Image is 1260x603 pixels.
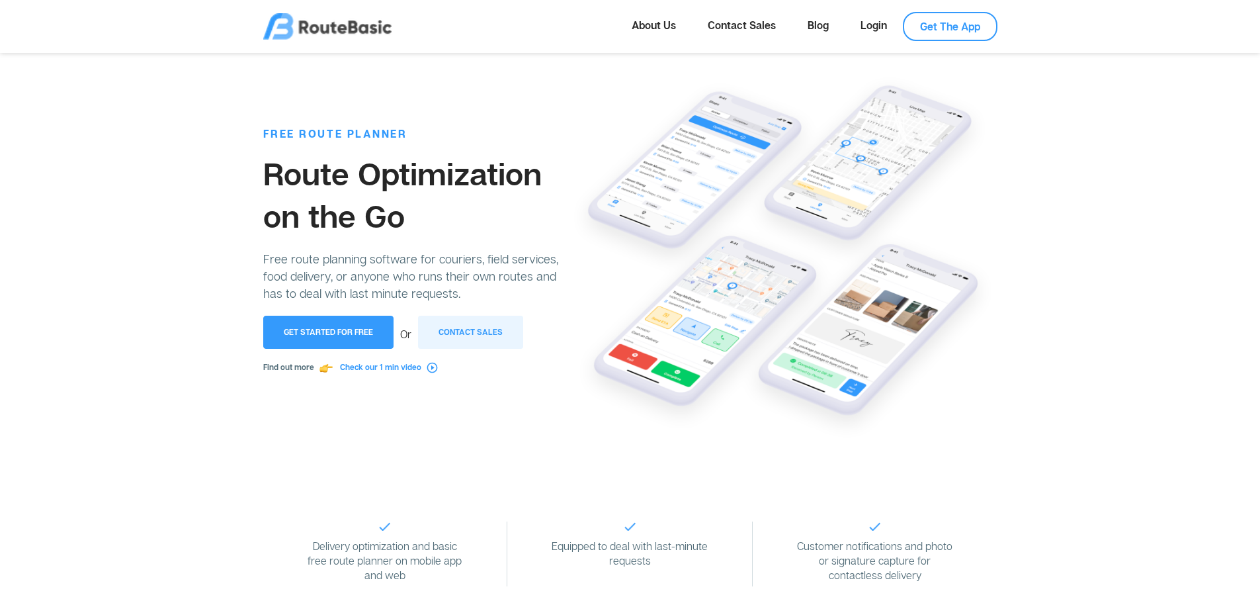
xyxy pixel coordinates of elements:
[306,539,464,582] p: Delivery optimization and basic free route planner on mobile app and web
[418,316,523,349] button: Contact Sales
[263,359,569,376] p: Find out more
[869,522,880,531] img: checked.png
[263,328,394,341] a: Get Started for Free
[792,12,845,38] a: Blog
[263,152,569,237] h1: Route Optimization on the Go
[845,12,903,38] a: Login
[263,316,394,349] button: Get Started for Free
[340,362,438,372] a: Check our 1 min video
[379,522,390,531] img: checked.png
[569,73,997,442] img: intro.png
[394,328,418,341] span: Or
[418,328,523,341] a: Contact Sales
[263,13,392,40] img: logo.png
[796,539,954,582] p: Customer notifications and photo or signature capture for contactless delivery
[624,522,636,531] img: checked.png
[319,361,333,375] img: pointTo.svg
[903,12,997,41] a: Get The App
[616,12,692,38] a: About Us
[692,12,792,38] a: Contact Sales
[263,126,569,142] p: FREE ROUTE PLANNER
[427,362,438,373] img: play.svg
[550,539,709,568] p: Equipped to deal with last-minute requests
[263,250,569,302] p: Free route planning software for couriers, field services, food delivery, or anyone who runs thei...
